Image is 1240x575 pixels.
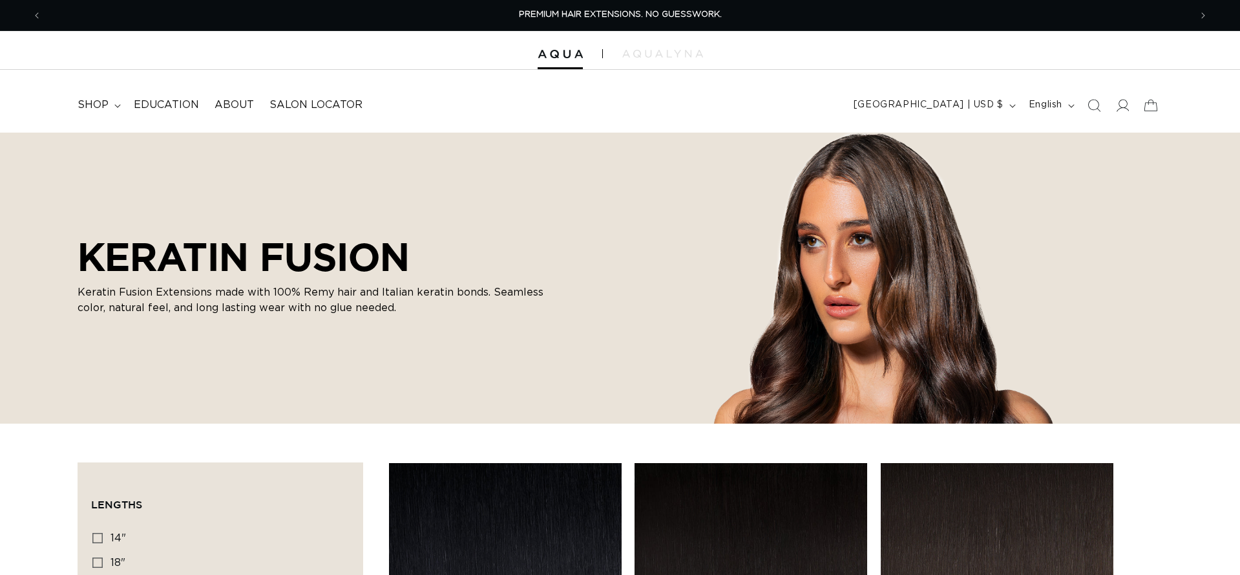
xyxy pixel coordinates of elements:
button: Previous announcement [23,3,51,28]
p: Keratin Fusion Extensions made with 100% Remy hair and Italian keratin bonds. Seamless color, nat... [78,285,569,316]
a: About [207,91,262,120]
summary: Lengths (0 selected) [91,476,350,523]
a: Education [126,91,207,120]
span: 14" [110,533,126,543]
button: English [1021,93,1080,118]
span: 18" [110,558,125,568]
span: [GEOGRAPHIC_DATA] | USD $ [854,98,1004,112]
span: Education [134,98,199,112]
span: shop [78,98,109,112]
span: Salon Locator [269,98,363,112]
a: Salon Locator [262,91,370,120]
img: Aqua Hair Extensions [538,50,583,59]
img: aqualyna.com [622,50,703,58]
button: [GEOGRAPHIC_DATA] | USD $ [846,93,1021,118]
button: Next announcement [1189,3,1217,28]
span: PREMIUM HAIR EXTENSIONS. NO GUESSWORK. [519,10,722,19]
span: About [215,98,254,112]
summary: Search [1080,91,1108,120]
h2: KERATIN FUSION [78,234,569,279]
summary: shop [70,91,126,120]
span: Lengths [91,499,142,510]
span: English [1029,98,1062,112]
